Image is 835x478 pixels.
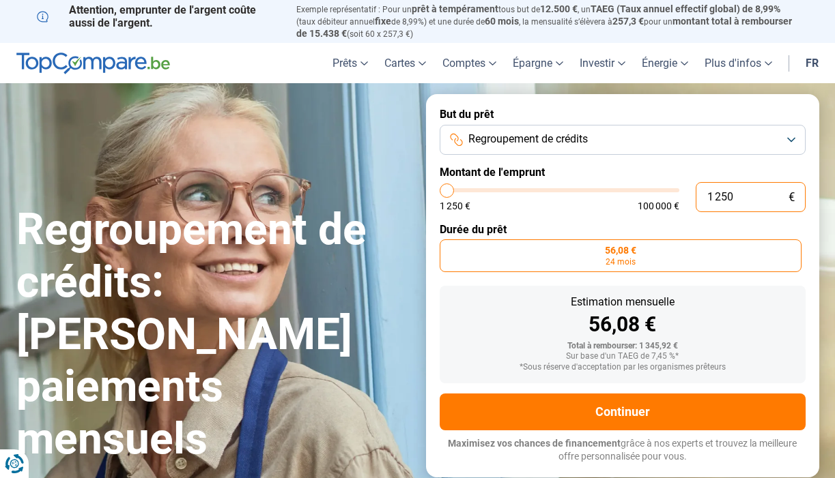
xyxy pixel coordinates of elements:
a: Comptes [434,43,505,83]
span: montant total à rembourser de 15.438 € [296,16,792,39]
span: € [789,192,795,203]
div: Estimation mensuelle [451,297,795,308]
p: Attention, emprunter de l'argent coûte aussi de l'argent. [37,3,280,29]
span: 12.500 € [540,3,578,14]
span: 257,3 € [612,16,644,27]
a: Épargne [505,43,571,83]
a: Énergie [634,43,696,83]
span: Regroupement de crédits [468,132,588,147]
div: Total à rembourser: 1 345,92 € [451,342,795,351]
div: 56,08 € [451,314,795,335]
a: fr [797,43,827,83]
button: Regroupement de crédits [440,125,806,155]
span: 100 000 € [638,201,679,211]
img: TopCompare [16,53,170,74]
div: *Sous réserve d'acceptation par les organismes prêteurs [451,363,795,372]
p: Exemple représentatif : Pour un tous but de , un (taux débiteur annuel de 8,99%) et une durée de ... [296,3,799,40]
a: Plus d'infos [696,43,780,83]
a: Cartes [376,43,434,83]
label: But du prêt [440,108,806,121]
a: Prêts [324,43,376,83]
p: grâce à nos experts et trouvez la meilleure offre personnalisée pour vous. [440,437,806,464]
span: prêt à tempérament [412,3,498,14]
h1: Regroupement de crédits: [PERSON_NAME] paiements mensuels [16,204,410,466]
span: fixe [375,16,391,27]
span: 56,08 € [605,245,636,255]
a: Investir [571,43,634,83]
label: Montant de l'emprunt [440,166,806,179]
div: Sur base d'un TAEG de 7,45 %* [451,352,795,361]
span: Maximisez vos chances de financement [448,438,621,449]
span: TAEG (Taux annuel effectif global) de 8,99% [591,3,780,14]
span: 60 mois [485,16,519,27]
button: Continuer [440,393,806,430]
span: 1 250 € [440,201,470,211]
label: Durée du prêt [440,223,806,236]
span: 24 mois [606,258,636,266]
